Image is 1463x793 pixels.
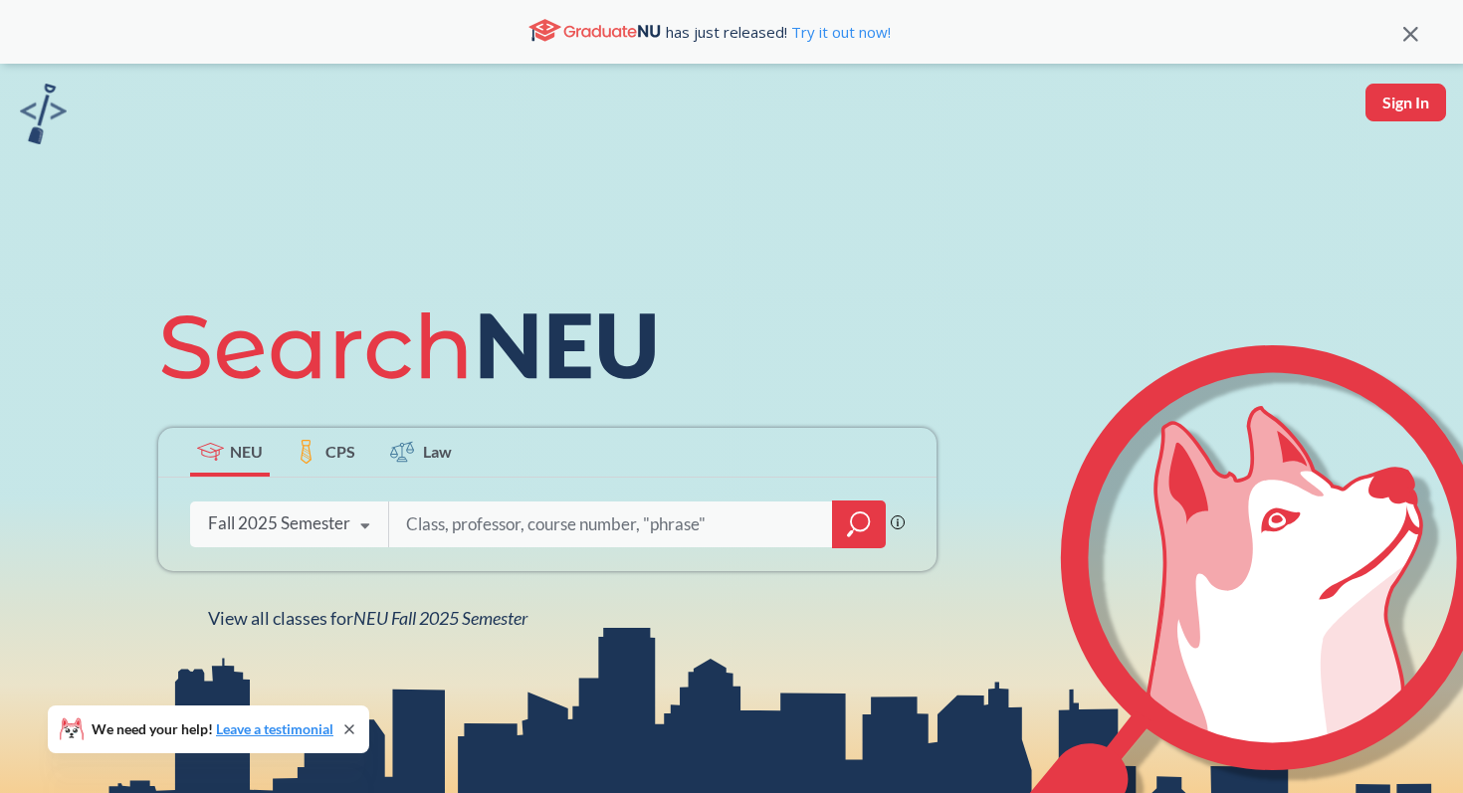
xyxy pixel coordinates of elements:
div: Fall 2025 Semester [208,512,350,534]
span: has just released! [666,21,891,43]
span: View all classes for [208,607,527,629]
input: Class, professor, course number, "phrase" [404,503,818,545]
button: Sign In [1365,84,1446,121]
a: sandbox logo [20,84,67,150]
span: We need your help! [92,722,333,736]
a: Try it out now! [787,22,891,42]
span: NEU [230,440,263,463]
img: sandbox logo [20,84,67,144]
span: NEU Fall 2025 Semester [353,607,527,629]
div: magnifying glass [832,500,886,548]
svg: magnifying glass [847,510,871,538]
span: Law [423,440,452,463]
span: CPS [325,440,355,463]
a: Leave a testimonial [216,720,333,737]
